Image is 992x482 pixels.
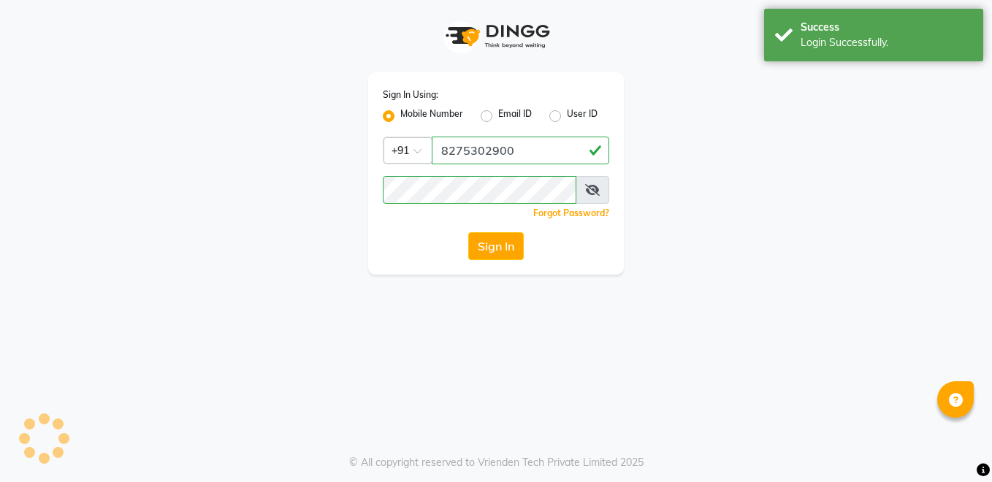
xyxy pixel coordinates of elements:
[931,424,977,467] iframe: chat widget
[432,137,609,164] input: Username
[801,20,972,35] div: Success
[383,88,438,102] label: Sign In Using:
[567,107,598,125] label: User ID
[498,107,532,125] label: Email ID
[400,107,463,125] label: Mobile Number
[438,15,554,58] img: logo1.svg
[533,207,609,218] a: Forgot Password?
[801,35,972,50] div: Login Successfully.
[383,176,576,204] input: Username
[468,232,524,260] button: Sign In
